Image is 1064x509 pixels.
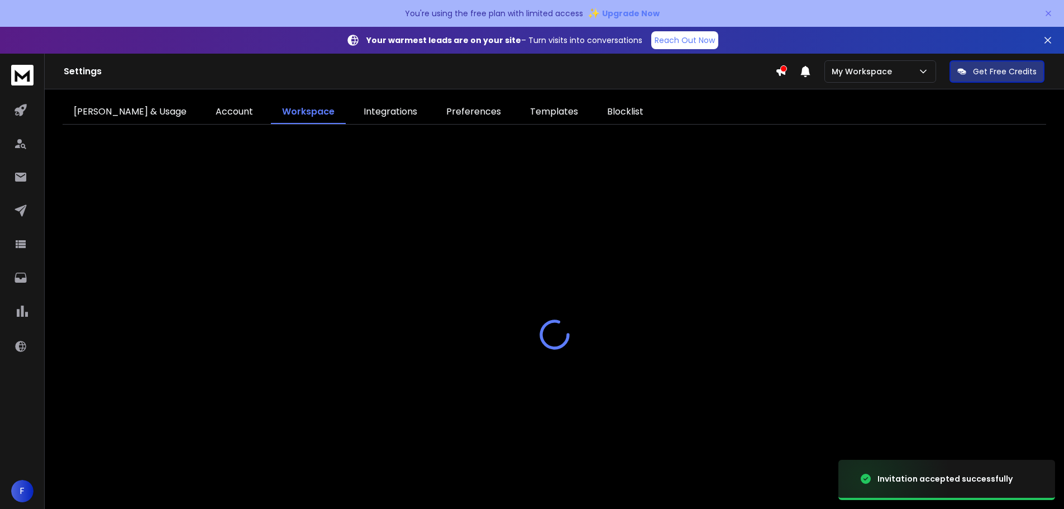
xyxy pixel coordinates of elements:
[602,8,660,19] span: Upgrade Now
[651,31,718,49] a: Reach Out Now
[596,101,655,124] a: Blocklist
[435,101,512,124] a: Preferences
[271,101,346,124] a: Workspace
[11,480,34,502] button: F
[405,8,583,19] p: You're using the free plan with limited access
[588,6,600,21] span: ✨
[63,101,198,124] a: [PERSON_NAME] & Usage
[352,101,428,124] a: Integrations
[204,101,264,124] a: Account
[950,60,1044,83] button: Get Free Credits
[64,65,775,78] h1: Settings
[11,65,34,85] img: logo
[519,101,589,124] a: Templates
[877,473,1013,484] div: Invitation accepted successfully
[588,2,660,25] button: ✨Upgrade Now
[366,35,642,46] p: – Turn visits into conversations
[973,66,1037,77] p: Get Free Credits
[366,35,521,46] strong: Your warmest leads are on your site
[832,66,896,77] p: My Workspace
[655,35,715,46] p: Reach Out Now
